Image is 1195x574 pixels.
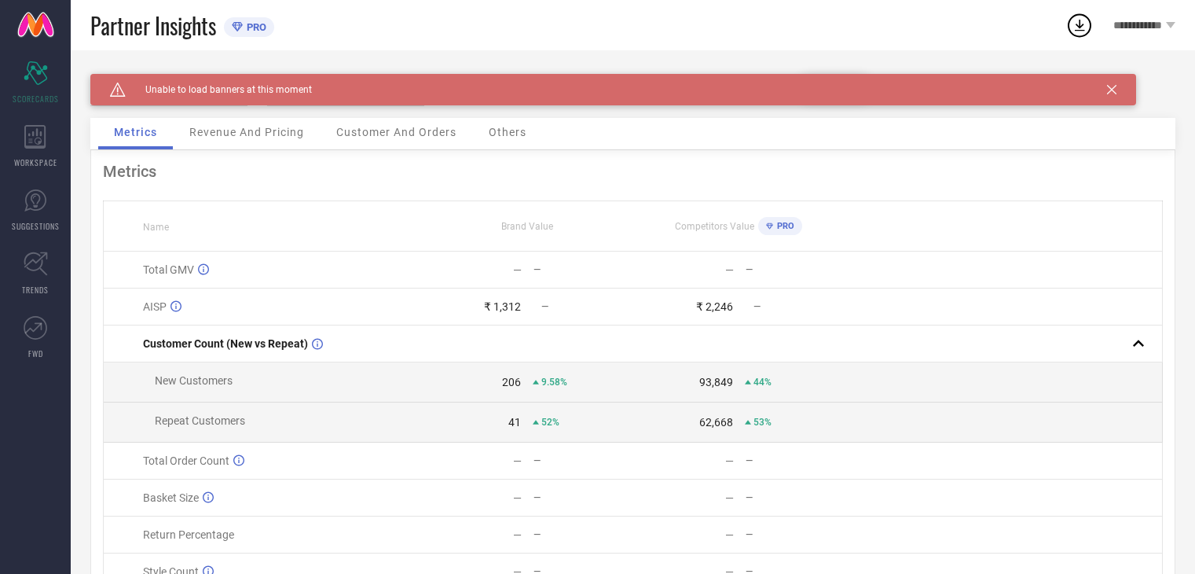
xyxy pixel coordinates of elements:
[143,263,194,276] span: Total GMV
[1065,11,1094,39] div: Open download list
[746,492,844,503] div: —
[533,455,632,466] div: —
[725,263,734,276] div: —
[699,376,733,388] div: 93,849
[675,221,754,232] span: Competitors Value
[143,300,167,313] span: AISP
[90,9,216,42] span: Partner Insights
[725,491,734,504] div: —
[155,374,233,387] span: New Customers
[533,492,632,503] div: —
[143,454,229,467] span: Total Order Count
[13,93,59,105] span: SCORECARDS
[489,126,526,138] span: Others
[699,416,733,429] div: 62,668
[143,528,234,541] span: Return Percentage
[746,455,844,466] div: —
[533,264,632,275] div: —
[143,222,169,233] span: Name
[243,21,266,33] span: PRO
[143,337,308,350] span: Customer Count (New vs Repeat)
[143,491,199,504] span: Basket Size
[513,491,522,504] div: —
[90,74,247,85] div: Brand
[22,284,49,296] span: TRENDS
[502,376,521,388] div: 206
[189,126,304,138] span: Revenue And Pricing
[541,417,559,428] span: 52%
[501,221,553,232] span: Brand Value
[753,417,772,428] span: 53%
[746,529,844,540] div: —
[753,301,761,312] span: —
[513,528,522,541] div: —
[155,414,245,427] span: Repeat Customers
[541,377,567,388] span: 9.58%
[484,300,521,313] div: ₹ 1,312
[28,348,43,359] span: FWD
[103,162,1163,181] div: Metrics
[533,529,632,540] div: —
[746,264,844,275] div: —
[14,156,57,168] span: WORKSPACE
[773,221,794,231] span: PRO
[696,300,733,313] div: ₹ 2,246
[513,454,522,467] div: —
[114,126,157,138] span: Metrics
[541,301,548,312] span: —
[725,454,734,467] div: —
[336,126,456,138] span: Customer And Orders
[725,528,734,541] div: —
[513,263,522,276] div: —
[126,84,312,95] span: Unable to load banners at this moment
[753,377,772,388] span: 44%
[12,220,60,232] span: SUGGESTIONS
[508,416,521,429] div: 41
